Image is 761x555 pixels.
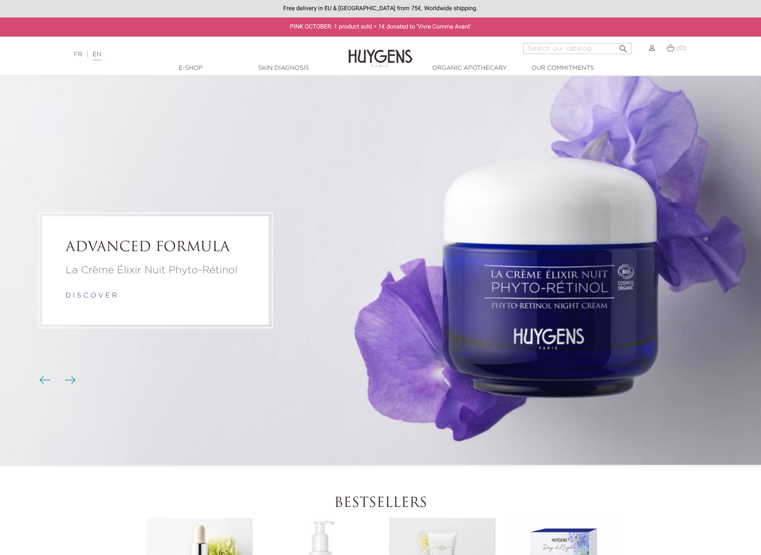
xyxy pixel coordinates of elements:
a: Skin Diagnosis [241,64,326,73]
input: Search [523,43,632,54]
a: FR [74,51,82,57]
div: | [70,49,311,60]
button:  [616,40,631,52]
h2: ADVANCED FORMULA [66,240,245,256]
a: E-Shop [148,64,233,73]
a: Our commitments [520,64,605,73]
a: Organic Apothecary [427,64,512,73]
div: Carousel buttons [43,374,70,387]
h2: Bestsellers [144,495,617,512]
span: (0) [677,45,686,51]
i:  [618,41,628,51]
a: d i s c o v e r [66,292,117,299]
p: La Crème Élixir Nuit Phyto-Rétinol [66,263,245,278]
img: Huygens [349,36,412,69]
a: EN [93,51,101,60]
